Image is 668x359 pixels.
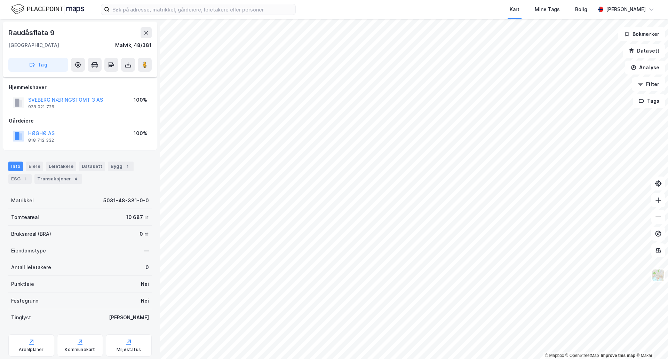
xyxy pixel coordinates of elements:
div: [PERSON_NAME] [109,313,149,322]
div: 10 687 ㎡ [126,213,149,221]
div: Transaksjoner [34,174,82,184]
img: logo.f888ab2527a4732fd821a326f86c7f29.svg [11,3,84,15]
div: [PERSON_NAME] [606,5,646,14]
div: 928 021 726 [28,104,54,110]
div: Mine Tags [535,5,560,14]
div: 100% [134,129,147,138]
button: Filter [632,77,665,91]
div: Festegrunn [11,297,38,305]
div: 4 [72,175,79,182]
div: 1 [22,175,29,182]
div: 0 [145,263,149,272]
div: Raudåsflata 9 [8,27,56,38]
a: Improve this map [601,353,635,358]
div: Eiendomstype [11,247,46,255]
div: 818 712 332 [28,138,54,143]
div: Nei [141,297,149,305]
button: Datasett [623,44,665,58]
div: Kontrollprogram for chat [633,326,668,359]
div: Kart [510,5,519,14]
div: Matrikkel [11,196,34,205]
iframe: Chat Widget [633,326,668,359]
div: Datasett [79,162,105,171]
a: Mapbox [545,353,564,358]
div: Malvik, 48/381 [115,41,152,49]
div: Nei [141,280,149,288]
div: Leietakere [46,162,76,171]
div: Bruksareal (BRA) [11,230,51,238]
div: Arealplaner [19,347,43,352]
div: 0 ㎡ [140,230,149,238]
div: — [144,247,149,255]
div: 1 [124,163,131,170]
div: Eiere [26,162,43,171]
div: 5031-48-381-0-0 [103,196,149,205]
div: Info [8,162,23,171]
div: Miljøstatus [117,347,141,352]
div: [GEOGRAPHIC_DATA] [8,41,59,49]
div: Tomteareal [11,213,39,221]
div: Hjemmelshaver [9,83,151,92]
img: Z [652,269,665,282]
a: OpenStreetMap [565,353,599,358]
button: Tag [8,58,68,72]
input: Søk på adresse, matrikkel, gårdeiere, leietakere eller personer [110,4,295,15]
button: Bokmerker [618,27,665,41]
div: Bolig [575,5,587,14]
div: Bygg [108,162,134,171]
div: 100% [134,96,147,104]
div: Kommunekart [65,347,95,352]
div: Gårdeiere [9,117,151,125]
div: ESG [8,174,32,184]
div: Antall leietakere [11,263,51,272]
div: Punktleie [11,280,34,288]
button: Tags [633,94,665,108]
div: Tinglyst [11,313,31,322]
button: Analyse [625,61,665,75]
